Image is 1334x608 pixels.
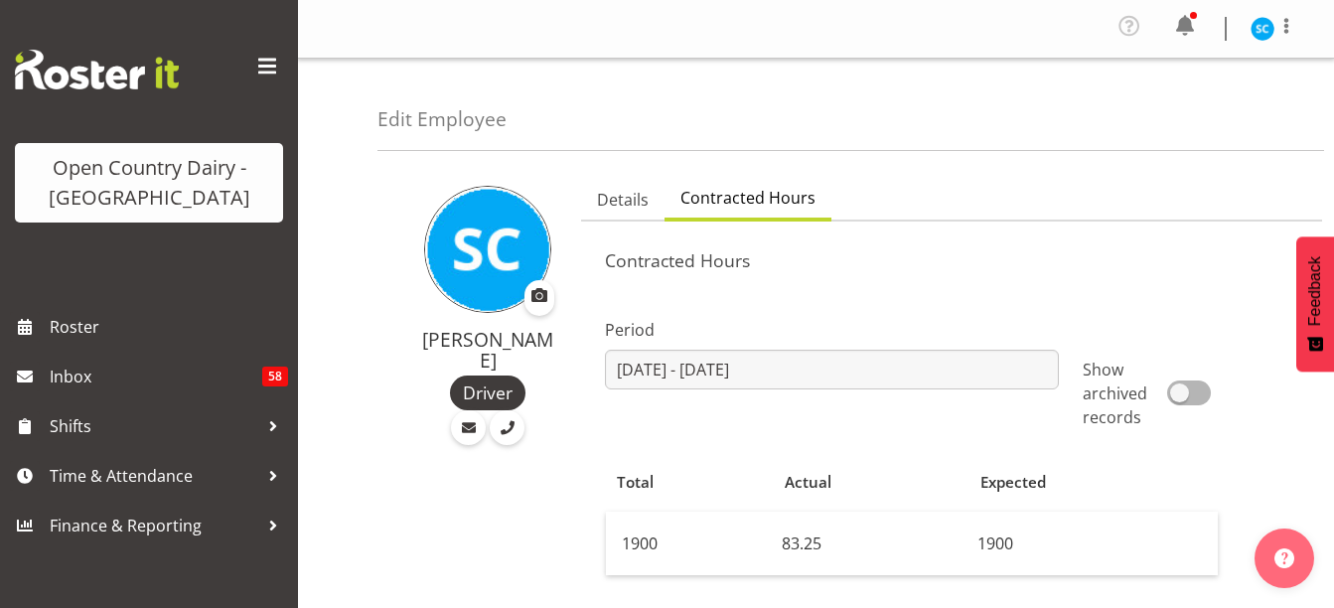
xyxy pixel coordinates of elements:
td: 1900 [606,512,774,575]
h4: Edit Employee [377,108,507,130]
span: Shifts [50,411,258,441]
h4: [PERSON_NAME] [419,329,557,372]
div: Actual [785,471,958,494]
span: Contracted Hours [680,186,815,210]
a: Email Employee [451,410,486,445]
div: Expected [980,471,1207,494]
img: Rosterit website logo [15,50,179,89]
span: Inbox [50,362,262,391]
span: Feedback [1306,256,1324,326]
div: Open Country Dairy - [GEOGRAPHIC_DATA] [35,153,263,213]
h5: Contracted Hours [605,249,1298,271]
img: stuart-craig9761.jpg [424,186,551,313]
span: Driver [463,380,513,405]
input: Click to select... [605,350,1060,389]
span: Show archived records [1083,358,1167,429]
span: 58 [262,367,288,386]
span: Details [597,188,649,212]
label: Period [605,318,1060,342]
button: Feedback - Show survey [1296,236,1334,372]
td: 1900 [969,512,1218,575]
img: stuart-craig9761.jpg [1251,17,1274,41]
td: 83.25 [774,512,969,575]
div: Total [617,471,762,494]
img: help-xxl-2.png [1274,548,1294,568]
a: Call Employee [490,410,524,445]
span: Finance & Reporting [50,511,258,540]
span: Roster [50,312,288,342]
span: Time & Attendance [50,461,258,491]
